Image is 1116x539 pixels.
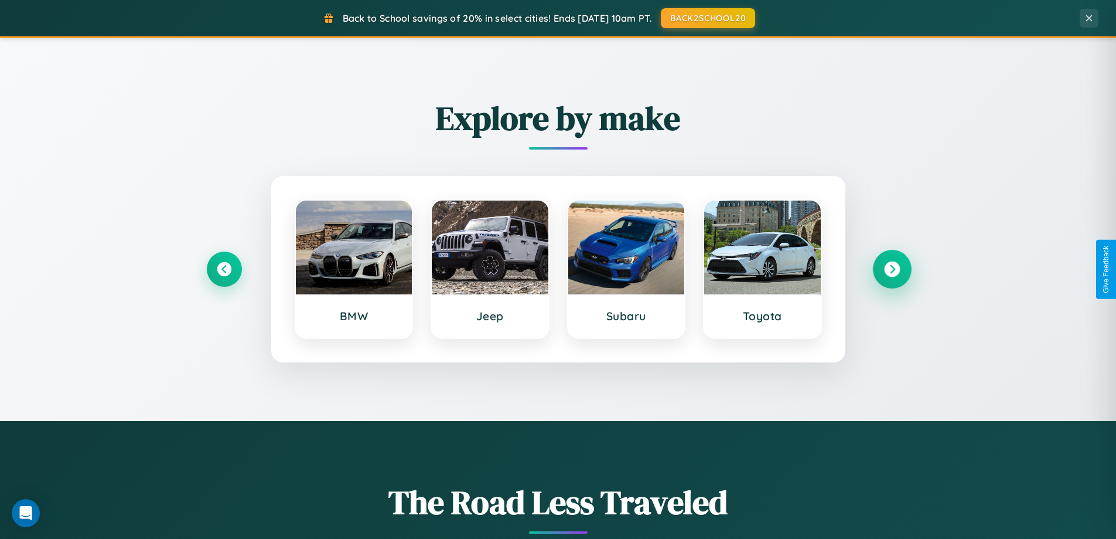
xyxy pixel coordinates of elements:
button: BACK2SCHOOL20 [661,8,755,28]
h3: Jeep [443,309,537,323]
h3: BMW [308,309,401,323]
span: Back to School savings of 20% in select cities! Ends [DATE] 10am PT. [343,12,652,24]
h3: Subaru [580,309,673,323]
h2: Explore by make [207,96,910,141]
h1: The Road Less Traveled [207,480,910,525]
h3: Toyota [716,309,809,323]
div: Give Feedback [1102,246,1110,293]
div: Open Intercom Messenger [12,499,40,527]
